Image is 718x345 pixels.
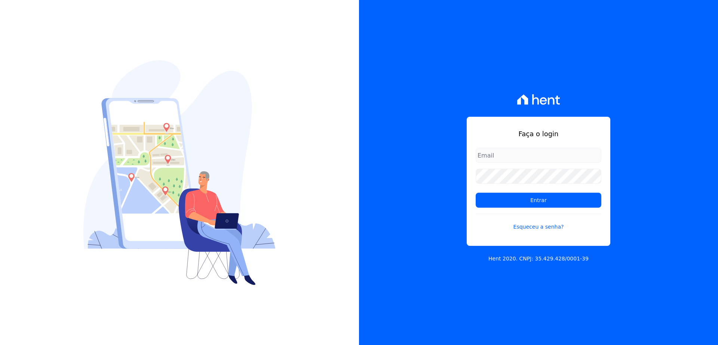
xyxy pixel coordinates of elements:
[476,214,601,231] a: Esqueceu a senha?
[83,60,276,285] img: Login
[488,255,589,263] p: Hent 2020. CNPJ: 35.429.428/0001-39
[476,148,601,163] input: Email
[476,193,601,208] input: Entrar
[476,129,601,139] h1: Faça o login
